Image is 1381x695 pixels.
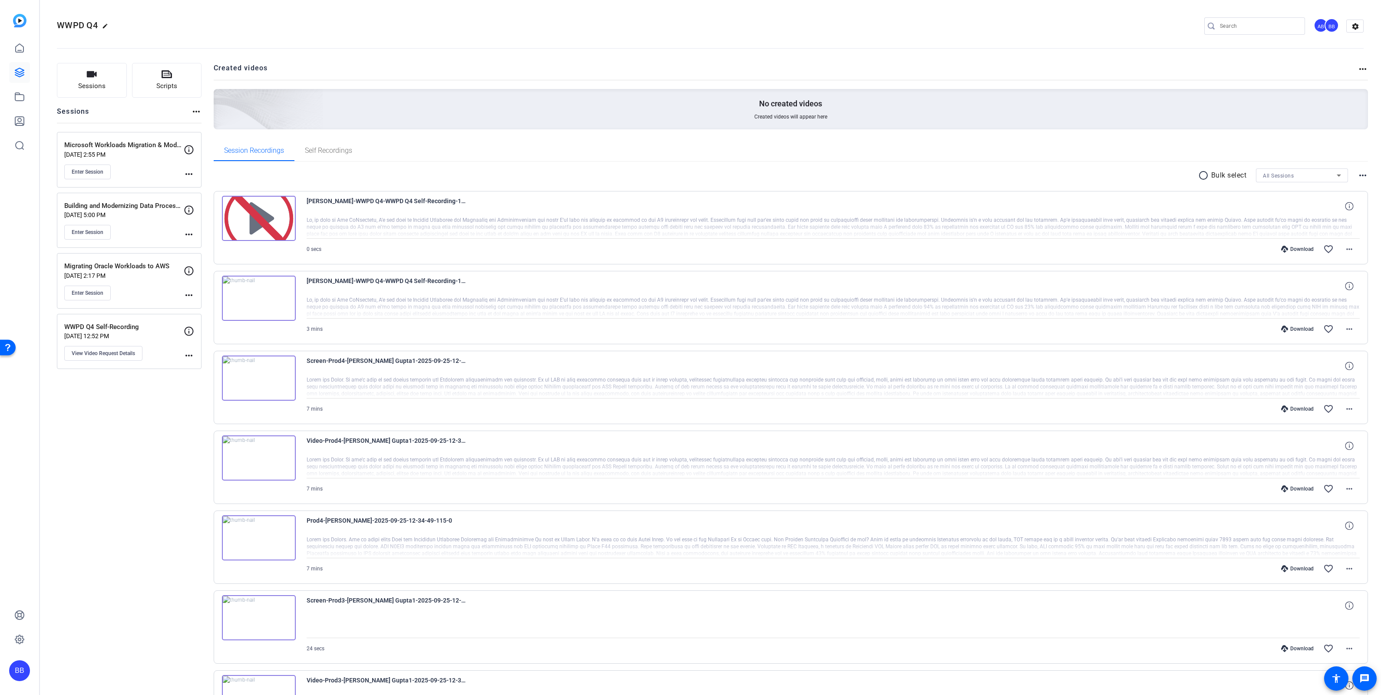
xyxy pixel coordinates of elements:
span: [PERSON_NAME]-WWPD Q4-WWPD Q4 Self-Recording-1758920344735-webcam [307,276,467,296]
p: Building and Modernizing Data Processing Workloads on Serverless [64,201,184,211]
span: Enter Session [72,168,103,175]
p: Migrating Oracle Workloads to AWS [64,261,184,271]
img: Creted videos background [116,3,324,191]
span: 7 mins [307,406,323,412]
mat-icon: more_horiz [1344,404,1355,414]
mat-icon: more_horiz [1344,244,1355,254]
img: thumb-nail [222,356,296,401]
mat-icon: more_horiz [1358,170,1368,181]
mat-icon: favorite_border [1323,563,1334,574]
div: Download [1277,565,1318,572]
span: Created videos will appear here [754,113,827,120]
mat-icon: radio_button_unchecked [1198,170,1211,181]
mat-icon: more_horiz [191,106,202,117]
span: 24 secs [307,646,324,652]
button: Sessions [57,63,127,98]
span: WWPD Q4 [57,20,98,30]
mat-icon: favorite_border [1323,484,1334,494]
button: Enter Session [64,165,111,179]
span: Enter Session [72,290,103,296]
mat-icon: more_horiz [1344,324,1355,334]
mat-icon: favorite_border [1323,244,1334,254]
p: No created videos [759,99,822,109]
div: Download [1277,246,1318,253]
img: blue-gradient.svg [13,14,26,27]
span: [PERSON_NAME]-WWPD Q4-WWPD Q4 Self-Recording-1758920344735-screen [307,196,467,217]
span: 3 mins [307,326,323,332]
mat-icon: favorite_border [1323,324,1334,334]
mat-icon: accessibility [1331,673,1341,684]
span: Session Recordings [224,147,284,154]
p: [DATE] 2:55 PM [64,151,184,158]
mat-icon: edit [102,23,112,33]
mat-icon: more_horiz [184,290,194,300]
div: AB [1314,18,1328,33]
p: Bulk select [1211,170,1247,181]
div: BB [1325,18,1339,33]
span: All Sessions [1263,173,1294,179]
mat-icon: more_horiz [184,350,194,361]
h2: Sessions [57,106,89,123]
span: Prod4-[PERSON_NAME]-2025-09-25-12-34-49-115-0 [307,515,467,536]
p: Microsoft Workloads Migration & Modernization [64,140,184,150]
button: Enter Session [64,286,111,300]
p: [DATE] 12:52 PM [64,333,184,339]
mat-icon: more_horiz [1344,643,1355,654]
span: Sessions [78,81,106,91]
mat-icon: more_horiz [184,229,194,240]
ngx-avatar: Andrew Brodbeck [1314,18,1329,33]
ngx-avatar: Ben Blanchard [1325,18,1340,33]
button: Enter Session [64,225,111,240]
mat-icon: more_horiz [1358,64,1368,74]
mat-icon: favorite_border [1323,404,1334,414]
button: Scripts [132,63,202,98]
span: Self Recordings [305,147,352,154]
span: 0 secs [307,246,321,252]
mat-icon: favorite_border [1323,643,1334,654]
h2: Created videos [214,63,1358,80]
span: View Video Request Details [72,350,135,357]
img: thumb-nail [222,515,296,560]
p: WWPD Q4 Self-Recording [64,322,184,332]
button: View Video Request Details [64,346,142,361]
div: BB [9,660,30,681]
mat-icon: message [1359,673,1370,684]
mat-icon: more_horiz [1344,563,1355,574]
span: Video-Prod4-[PERSON_NAME] Gupta1-2025-09-25-12-34-49-115-1 [307,435,467,456]
div: Download [1277,326,1318,333]
p: [DATE] 5:00 PM [64,211,184,218]
input: Search [1220,21,1298,31]
img: thumb-nail [222,435,296,481]
mat-icon: more_horiz [184,169,194,179]
div: Download [1277,405,1318,412]
img: thumb-nail [222,276,296,321]
p: [DATE] 2:17 PM [64,272,184,279]
div: Download [1277,645,1318,652]
span: Screen-Prod4-[PERSON_NAME] Gupta1-2025-09-25-12-34-49-115-1 [307,356,467,376]
span: 7 mins [307,486,323,492]
mat-icon: more_horiz [1344,484,1355,494]
div: Download [1277,485,1318,492]
img: Preview is unavailable [222,196,296,241]
span: Screen-Prod3-[PERSON_NAME] Gupta1-2025-09-25-12-34-04-551-1 [307,595,467,616]
span: Scripts [156,81,177,91]
span: Enter Session [72,229,103,236]
img: thumb-nail [222,595,296,640]
span: 7 mins [307,566,323,572]
mat-icon: settings [1347,20,1364,33]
